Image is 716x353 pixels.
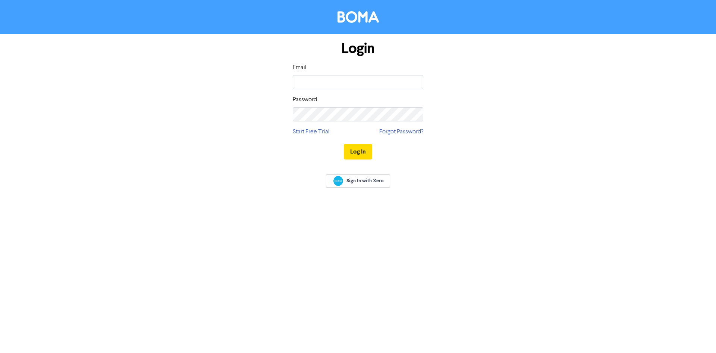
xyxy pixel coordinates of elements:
[337,11,379,23] img: BOMA Logo
[293,95,317,104] label: Password
[346,177,384,184] span: Sign In with Xero
[333,176,343,186] img: Xero logo
[379,127,423,136] a: Forgot Password?
[293,127,330,136] a: Start Free Trial
[344,144,372,160] button: Log In
[326,174,390,188] a: Sign In with Xero
[293,40,423,57] h1: Login
[293,63,307,72] label: Email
